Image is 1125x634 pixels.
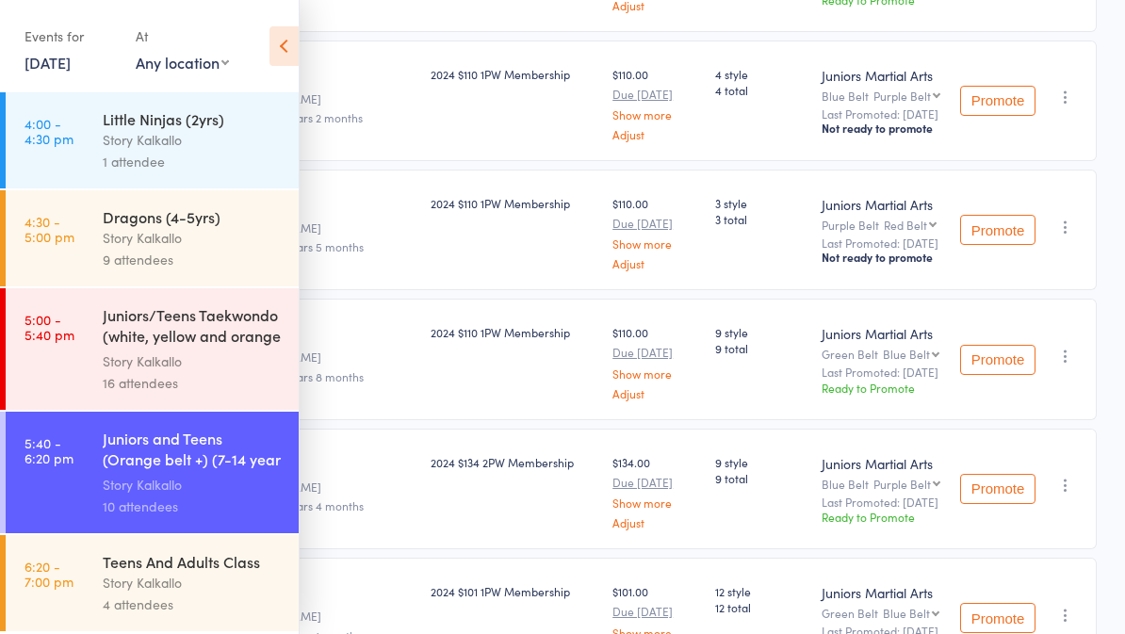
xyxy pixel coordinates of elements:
[715,454,807,470] span: 9 style
[431,66,597,82] div: 2024 $110 1PW Membership
[822,89,942,102] div: Blue Belt
[24,52,71,73] a: [DATE]
[103,304,283,350] div: Juniors/Teens Taekwondo (white, yellow and orange ...
[612,605,700,618] small: Due [DATE]
[883,348,930,360] div: Blue Belt
[103,372,283,394] div: 16 attendees
[431,454,597,470] div: 2024 $134 2PW Membership
[612,476,700,489] small: Due [DATE]
[612,237,700,250] a: Show more
[431,195,597,211] div: 2024 $110 1PW Membership
[822,236,942,250] small: Last Promoted: [DATE]
[612,66,700,140] div: $110.00
[715,583,807,599] span: 12 style
[822,454,942,473] div: Juniors Martial Arts
[612,367,700,380] a: Show more
[612,257,700,269] a: Adjust
[822,509,942,525] div: Ready to Promote
[884,219,927,231] div: Red Belt
[612,195,700,269] div: $110.00
[822,195,942,214] div: Juniors Martial Arts
[431,324,597,340] div: 2024 $110 1PW Membership
[822,324,942,343] div: Juniors Martial Arts
[612,217,700,230] small: Due [DATE]
[715,340,807,356] span: 9 total
[883,607,930,619] div: Blue Belt
[6,412,299,533] a: 5:40 -6:20 pmJuniors and Teens (Orange belt +) (7-14 year olds)Story Kalkallo10 attendees
[103,151,283,172] div: 1 attendee
[822,380,942,396] div: Ready to Promote
[873,89,931,102] div: Purple Belt
[612,454,700,528] div: $134.00
[24,312,74,342] time: 5:00 - 5:40 pm
[960,215,1035,245] button: Promote
[960,86,1035,116] button: Promote
[822,478,942,490] div: Blue Belt
[612,496,700,509] a: Show more
[960,345,1035,375] button: Promote
[873,478,931,490] div: Purple Belt
[103,474,283,496] div: Story Kalkallo
[136,21,229,52] div: At
[612,324,700,398] div: $110.00
[24,559,73,589] time: 6:20 - 7:00 pm
[822,250,942,265] div: Not ready to promote
[822,348,942,360] div: Green Belt
[103,108,283,129] div: Little Ninjas (2yrs)
[103,129,283,151] div: Story Kalkallo
[715,470,807,486] span: 9 total
[612,387,700,399] a: Adjust
[715,211,807,227] span: 3 total
[822,121,942,136] div: Not ready to promote
[715,599,807,615] span: 12 total
[715,195,807,211] span: 3 style
[431,583,597,599] div: 2024 $101 1PW Membership
[103,206,283,227] div: Dragons (4-5yrs)
[24,116,73,146] time: 4:00 - 4:30 pm
[960,474,1035,504] button: Promote
[612,346,700,359] small: Due [DATE]
[822,496,942,509] small: Last Promoted: [DATE]
[715,324,807,340] span: 9 style
[103,428,283,474] div: Juniors and Teens (Orange belt +) (7-14 year olds)
[822,107,942,121] small: Last Promoted: [DATE]
[822,366,942,379] small: Last Promoted: [DATE]
[822,66,942,85] div: Juniors Martial Arts
[103,593,283,615] div: 4 attendees
[103,249,283,270] div: 9 attendees
[715,82,807,98] span: 4 total
[103,572,283,593] div: Story Kalkallo
[822,607,942,619] div: Green Belt
[612,108,700,121] a: Show more
[960,603,1035,633] button: Promote
[612,516,700,528] a: Adjust
[6,535,299,631] a: 6:20 -7:00 pmTeens And Adults ClassStory Kalkallo4 attendees
[822,219,942,231] div: Purple Belt
[136,52,229,73] div: Any location
[6,92,299,188] a: 4:00 -4:30 pmLittle Ninjas (2yrs)Story Kalkallo1 attendee
[24,21,117,52] div: Events for
[103,227,283,249] div: Story Kalkallo
[612,128,700,140] a: Adjust
[103,551,283,572] div: Teens And Adults Class
[103,350,283,372] div: Story Kalkallo
[24,435,73,465] time: 5:40 - 6:20 pm
[822,583,942,602] div: Juniors Martial Arts
[715,66,807,82] span: 4 style
[24,214,74,244] time: 4:30 - 5:00 pm
[6,190,299,286] a: 4:30 -5:00 pmDragons (4-5yrs)Story Kalkallo9 attendees
[612,88,700,101] small: Due [DATE]
[6,288,299,410] a: 5:00 -5:40 pmJuniors/Teens Taekwondo (white, yellow and orange ...Story Kalkallo16 attendees
[103,496,283,517] div: 10 attendees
